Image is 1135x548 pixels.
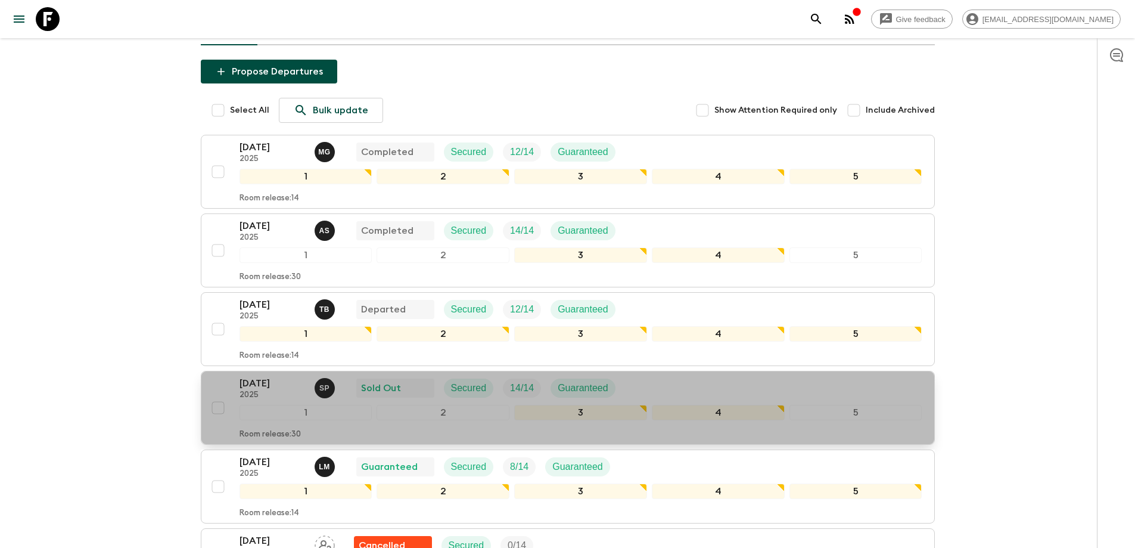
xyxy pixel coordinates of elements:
[510,145,534,159] p: 12 / 14
[377,484,509,499] div: 2
[514,247,647,263] div: 3
[444,457,494,476] div: Secured
[313,103,368,117] p: Bulk update
[789,247,922,263] div: 5
[361,302,406,317] p: Departed
[361,460,418,474] p: Guaranteed
[240,194,299,203] p: Room release: 14
[866,104,935,116] span: Include Archived
[714,104,837,116] span: Show Attention Required only
[315,303,337,312] span: Tamar Bulbulashvili
[240,312,305,321] p: 2025
[240,534,305,548] p: [DATE]
[789,484,922,499] div: 5
[558,224,608,238] p: Guaranteed
[201,371,935,445] button: [DATE]2025Sophie PruidzeSold OutSecuredTrip FillGuaranteed12345Room release:30
[510,460,528,474] p: 8 / 14
[240,430,301,439] p: Room release: 30
[377,405,509,420] div: 2
[976,15,1120,24] span: [EMAIL_ADDRESS][DOMAIN_NAME]
[201,292,935,366] button: [DATE]2025Tamar BulbulashviliDepartedSecuredTrip FillGuaranteed12345Room release:14
[558,381,608,395] p: Guaranteed
[652,405,785,420] div: 4
[240,154,305,164] p: 2025
[514,484,647,499] div: 3
[451,381,487,395] p: Secured
[361,224,413,238] p: Completed
[240,509,299,518] p: Room release: 14
[652,247,785,263] div: 4
[240,351,299,361] p: Room release: 14
[503,379,541,398] div: Trip Fill
[319,462,330,472] p: L M
[319,383,329,393] p: S P
[315,457,337,477] button: LM
[871,10,953,29] a: Give feedback
[201,450,935,524] button: [DATE]2025Luka MamniashviliGuaranteedSecuredTrip FillGuaranteed12345Room release:14
[503,221,541,240] div: Trip Fill
[240,484,372,499] div: 1
[510,381,534,395] p: 14 / 14
[240,219,305,233] p: [DATE]
[444,143,494,162] div: Secured
[315,378,337,398] button: SP
[451,302,487,317] p: Secured
[652,484,785,499] div: 4
[789,405,922,420] div: 5
[510,224,534,238] p: 14 / 14
[789,169,922,184] div: 5
[240,247,372,263] div: 1
[240,233,305,243] p: 2025
[804,7,828,31] button: search adventures
[361,145,413,159] p: Completed
[514,405,647,420] div: 3
[652,169,785,184] div: 4
[558,145,608,159] p: Guaranteed
[240,273,301,282] p: Room release: 30
[789,326,922,342] div: 5
[361,381,401,395] p: Sold Out
[315,224,337,234] span: Ana Sikharulidze
[7,7,31,31] button: menu
[510,302,534,317] p: 12 / 14
[315,460,337,470] span: Luka Mamniashvili
[558,302,608,317] p: Guaranteed
[514,169,647,184] div: 3
[962,10,1121,29] div: [EMAIL_ADDRESS][DOMAIN_NAME]
[240,376,305,391] p: [DATE]
[240,405,372,420] div: 1
[230,104,269,116] span: Select All
[315,382,337,391] span: Sophie Pruidze
[377,169,509,184] div: 2
[201,213,935,287] button: [DATE]2025Ana SikharulidzeCompletedSecuredTrip FillGuaranteed12345Room release:30
[240,298,305,312] p: [DATE]
[377,247,509,263] div: 2
[652,326,785,342] div: 4
[503,300,541,319] div: Trip Fill
[240,140,305,154] p: [DATE]
[240,455,305,469] p: [DATE]
[514,326,647,342] div: 3
[240,391,305,400] p: 2025
[201,135,935,209] button: [DATE]2025Mariam GabichvadzeCompletedSecuredTrip FillGuaranteed12345Room release:14
[279,98,383,123] a: Bulk update
[451,145,487,159] p: Secured
[552,460,603,474] p: Guaranteed
[201,60,337,83] button: Propose Departures
[444,221,494,240] div: Secured
[240,469,305,479] p: 2025
[240,326,372,342] div: 1
[240,169,372,184] div: 1
[315,145,337,155] span: Mariam Gabichvadze
[890,15,952,24] span: Give feedback
[503,143,541,162] div: Trip Fill
[503,457,536,476] div: Trip Fill
[451,460,487,474] p: Secured
[444,379,494,398] div: Secured
[377,326,509,342] div: 2
[451,224,487,238] p: Secured
[444,300,494,319] div: Secured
